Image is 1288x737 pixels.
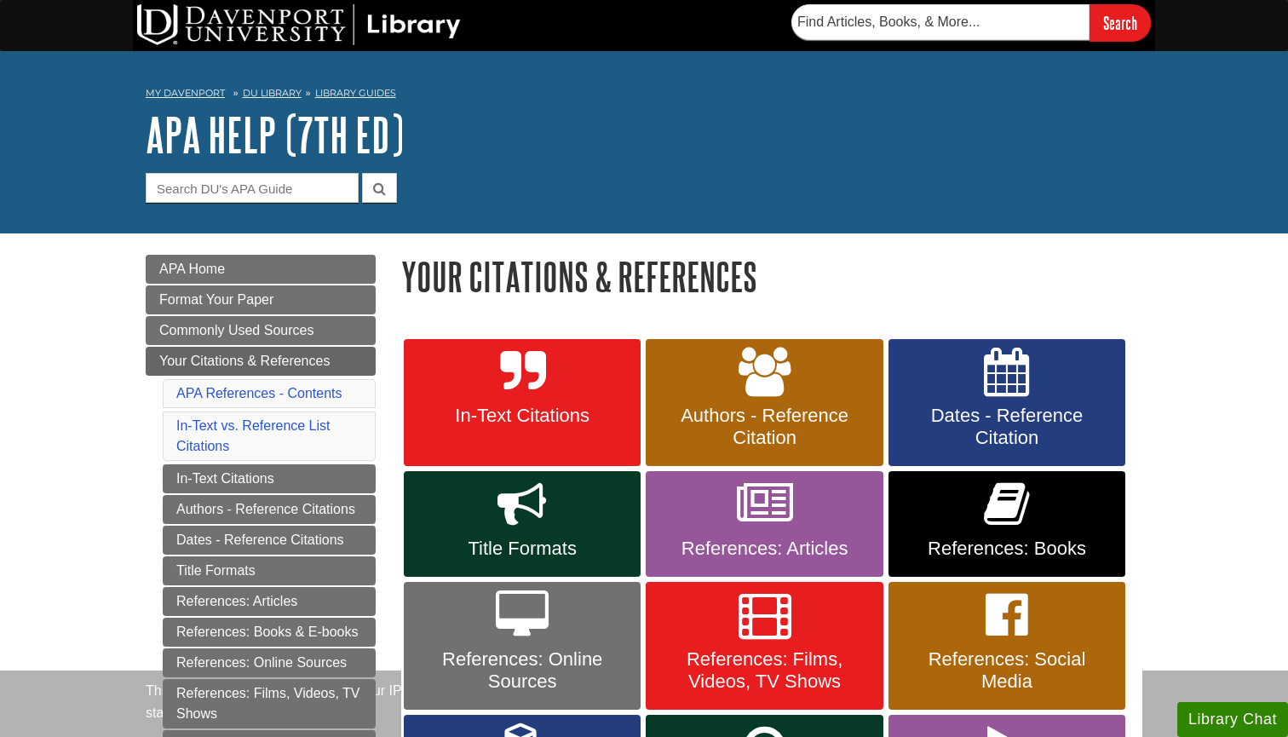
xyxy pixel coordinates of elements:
[401,255,1142,298] h1: Your Citations & References
[315,87,396,99] a: Library Guides
[146,285,376,314] a: Format Your Paper
[159,354,330,368] span: Your Citations & References
[146,255,376,284] a: APA Home
[1090,4,1151,41] input: Search
[146,86,225,101] a: My Davenport
[163,587,376,616] a: References: Articles
[163,648,376,677] a: References: Online Sources
[159,323,313,337] span: Commonly Used Sources
[791,4,1151,41] form: Searches DU Library's articles, books, and more
[159,262,225,276] span: APA Home
[658,538,870,560] span: References: Articles
[176,386,342,400] a: APA References - Contents
[137,4,461,45] img: DU Library
[146,173,359,203] input: Search DU's APA Guide
[163,464,376,493] a: In-Text Citations
[417,538,628,560] span: Title Formats
[646,471,883,577] a: References: Articles
[163,618,376,647] a: References: Books & E-books
[163,556,376,585] a: Title Formats
[888,471,1125,577] a: References: Books
[163,526,376,555] a: Dates - Reference Citations
[646,582,883,710] a: References: Films, Videos, TV Shows
[176,418,331,453] a: In-Text vs. Reference List Citations
[404,339,641,467] a: In-Text Citations
[658,648,870,693] span: References: Films, Videos, TV Shows
[888,582,1125,710] a: References: Social Media
[163,495,376,524] a: Authors - Reference Citations
[1177,702,1288,737] button: Library Chat
[901,405,1113,449] span: Dates - Reference Citation
[888,339,1125,467] a: Dates - Reference Citation
[901,538,1113,560] span: References: Books
[404,471,641,577] a: Title Formats
[243,87,302,99] a: DU Library
[146,316,376,345] a: Commonly Used Sources
[646,339,883,467] a: Authors - Reference Citation
[791,4,1090,40] input: Find Articles, Books, & More...
[658,405,870,449] span: Authors - Reference Citation
[159,292,273,307] span: Format Your Paper
[163,679,376,728] a: References: Films, Videos, TV Shows
[417,405,628,427] span: In-Text Citations
[901,648,1113,693] span: References: Social Media
[404,582,641,710] a: References: Online Sources
[146,108,404,161] a: APA Help (7th Ed)
[417,648,628,693] span: References: Online Sources
[146,347,376,376] a: Your Citations & References
[146,82,1142,109] nav: breadcrumb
